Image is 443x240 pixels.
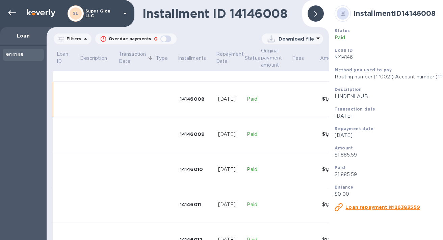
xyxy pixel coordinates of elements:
b: Loan ID [335,48,353,53]
p: Paid [247,201,258,208]
p: Amount [320,55,339,62]
p: Loan ID [57,51,70,65]
p: Installments [178,55,206,62]
p: Original payment amount [261,47,282,69]
b: Repayment date [335,126,373,131]
span: Transaction Date [119,51,155,65]
span: Amount [320,55,348,62]
p: 0 [154,35,158,43]
p: Loan [5,32,41,39]
span: Original payment amount [261,47,291,69]
p: Status [245,55,260,62]
b: №14146 [5,52,23,57]
b: Balance [335,185,353,190]
div: 14146011 [180,201,213,208]
span: Installments [178,55,215,62]
p: Paid [247,96,258,103]
b: Transaction date [335,106,375,112]
p: Super Glou LLC [85,9,119,18]
div: [DATE] [218,131,242,138]
span: Type [156,55,177,62]
u: Loan repayment №26383559 [345,205,420,210]
b: Description [335,87,362,92]
div: [DATE] [218,201,242,208]
span: Loan ID [57,51,79,65]
div: $1,885.59 [322,201,351,208]
b: Installment ID 14146008 [354,9,435,18]
img: Logo [27,9,55,17]
div: 14146009 [180,131,213,138]
p: Repayment Date [216,51,244,65]
button: Overdue payments0 [95,33,177,44]
div: $1,885.59 [322,166,351,173]
div: 14146008 [180,96,213,102]
div: [DATE] [218,96,242,103]
p: Paid [247,166,258,173]
div: [DATE] [218,166,242,173]
b: Status [335,28,350,33]
p: Filters [64,36,81,42]
span: Description [80,55,115,62]
b: SL [73,11,79,16]
p: Overdue payments [109,36,151,42]
p: Fees [292,55,304,62]
h1: Installment ID 14146008 [142,6,297,21]
div: $1,885.59 [322,131,351,138]
div: 14146010 [180,166,213,173]
p: Type [156,55,168,62]
b: Method you used to pay [335,67,392,72]
b: Amount [335,145,353,150]
p: Description [80,55,107,62]
p: Transaction Date [119,51,146,65]
p: Paid [247,131,258,138]
b: Paid [335,165,345,170]
div: $1,885.59 [322,96,351,102]
span: Fees [292,55,313,62]
p: Download file [279,35,314,42]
